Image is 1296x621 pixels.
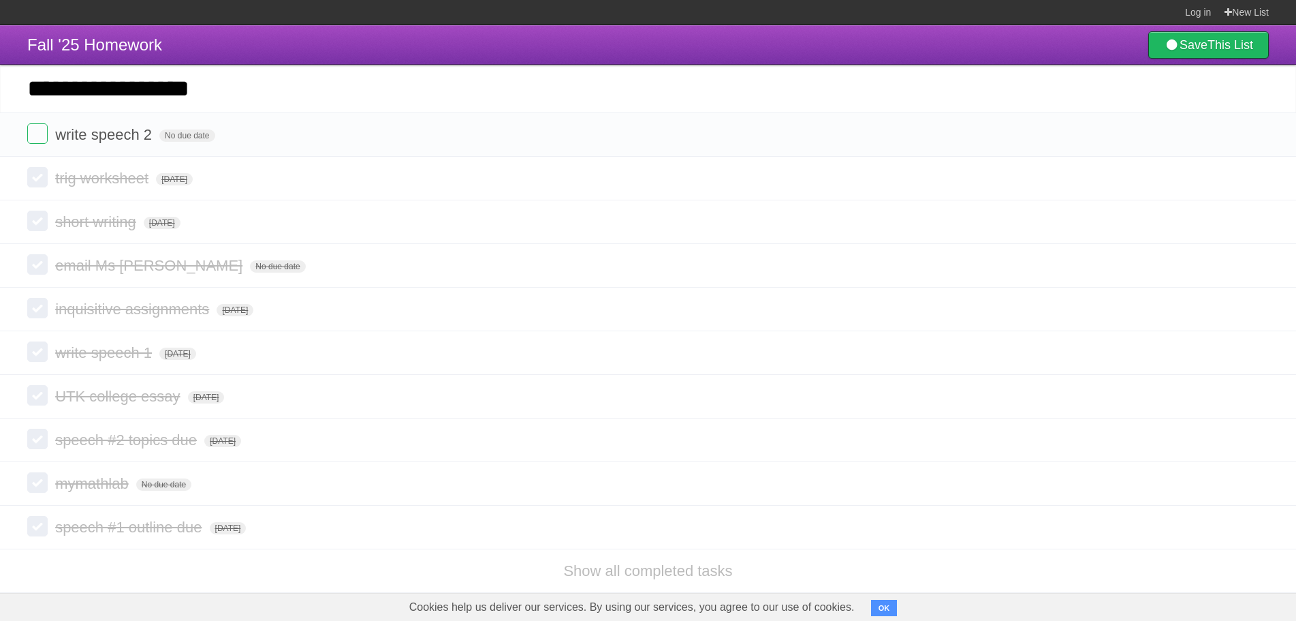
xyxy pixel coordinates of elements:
[55,475,132,492] span: mymathlab
[204,435,241,447] span: [DATE]
[27,342,48,362] label: Done
[27,123,48,144] label: Done
[27,298,48,318] label: Done
[27,167,48,187] label: Done
[188,391,225,404] span: [DATE]
[217,304,253,316] span: [DATE]
[136,479,191,491] span: No due date
[1207,38,1253,52] b: This List
[27,211,48,231] label: Done
[27,385,48,406] label: Done
[144,217,180,229] span: [DATE]
[55,388,183,405] span: UTK college essay
[563,562,732,579] a: Show all completed tasks
[156,173,193,185] span: [DATE]
[55,213,140,230] span: short writing
[27,35,162,54] span: Fall '25 Homework
[27,429,48,449] label: Done
[55,519,205,536] span: speech #1 outline due
[55,301,212,318] span: inquisitive assignments
[210,522,247,534] span: [DATE]
[55,170,152,187] span: trig worksheet
[27,516,48,536] label: Done
[159,130,215,142] span: No due date
[871,600,898,616] button: OK
[250,260,305,273] span: No due date
[55,344,155,361] span: write speech 1
[55,126,155,143] span: write speech 2
[27,472,48,493] label: Done
[27,254,48,275] label: Done
[159,348,196,360] span: [DATE]
[55,257,246,274] span: email Ms [PERSON_NAME]
[1148,31,1269,59] a: SaveThis List
[55,431,200,449] span: speech #2 topics due
[396,594,868,621] span: Cookies help us deliver our services. By using our services, you agree to our use of cookies.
